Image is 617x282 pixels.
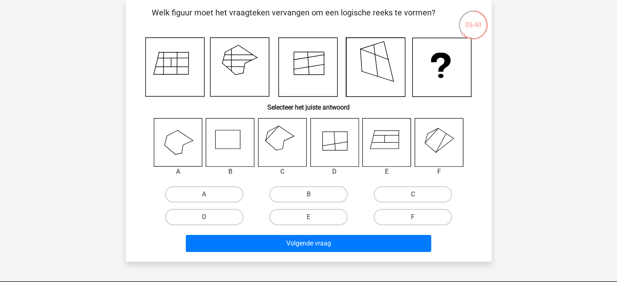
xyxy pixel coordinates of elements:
[200,167,261,177] div: B
[408,167,470,177] div: F
[374,209,452,225] label: F
[374,186,452,202] label: C
[269,209,348,225] label: E
[458,10,488,30] div: 05:40
[356,167,417,177] div: E
[252,167,313,177] div: C
[139,6,448,31] p: Welk figuur moet het vraagteken vervangen om een logische reeks te vormen?
[165,209,243,225] label: D
[165,186,243,202] label: A
[186,235,431,252] button: Volgende vraag
[304,167,365,177] div: D
[139,97,479,111] h6: Selecteer het juiste antwoord
[148,167,209,177] div: A
[269,186,348,202] label: B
